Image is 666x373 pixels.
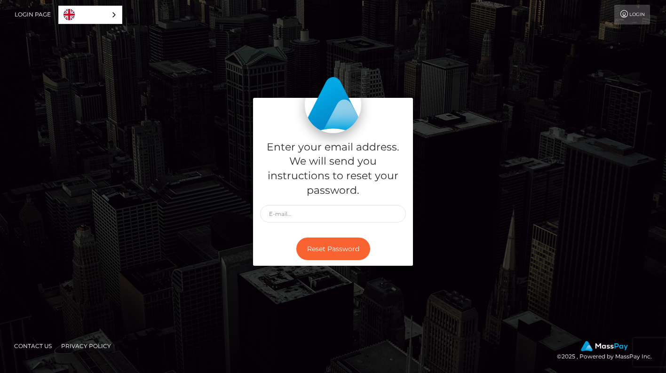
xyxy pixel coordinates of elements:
a: Contact Us [10,339,55,353]
button: Reset Password [296,238,370,261]
img: MassPay [581,341,628,351]
div: Language [58,6,122,24]
aside: Language selected: English [58,6,122,24]
input: E-mail... [260,205,406,222]
div: © 2025 , Powered by MassPay Inc. [557,341,659,362]
h5: Enter your email address. We will send you instructions to reset your password. [260,140,406,198]
img: MassPay Login [305,77,361,133]
a: English [59,6,122,24]
a: Login [614,5,650,24]
a: Login Page [15,5,51,24]
a: Privacy Policy [57,339,115,353]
